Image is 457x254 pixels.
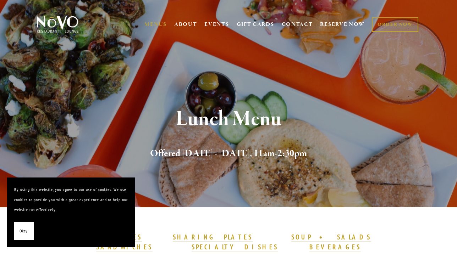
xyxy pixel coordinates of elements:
[192,243,278,252] a: SPECIALTY DISHES
[7,177,135,247] section: Cookie banner
[173,233,252,242] a: SHARING PLATES
[372,17,418,32] a: ORDER NOW
[14,222,34,240] button: Okay!
[20,226,28,236] span: Okay!
[144,21,167,28] a: MENUS
[96,243,153,252] a: SANDWICHES
[309,243,361,252] a: BEVERAGES
[282,18,313,31] a: CONTACT
[237,18,274,31] a: GIFT CARDS
[14,185,128,215] p: By using this website, you agree to our use of cookies. We use cookies to provide you with a grea...
[291,233,371,242] a: SOUP + SALADS
[47,146,410,161] h2: Offered [DATE] - [DATE], 11am-2:30pm
[320,18,365,31] a: RESERVE NOW
[47,108,410,131] h1: Lunch Menu
[35,16,80,33] img: Novo Restaurant &amp; Lounge
[174,21,197,28] a: ABOUT
[204,21,229,28] a: EVENTS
